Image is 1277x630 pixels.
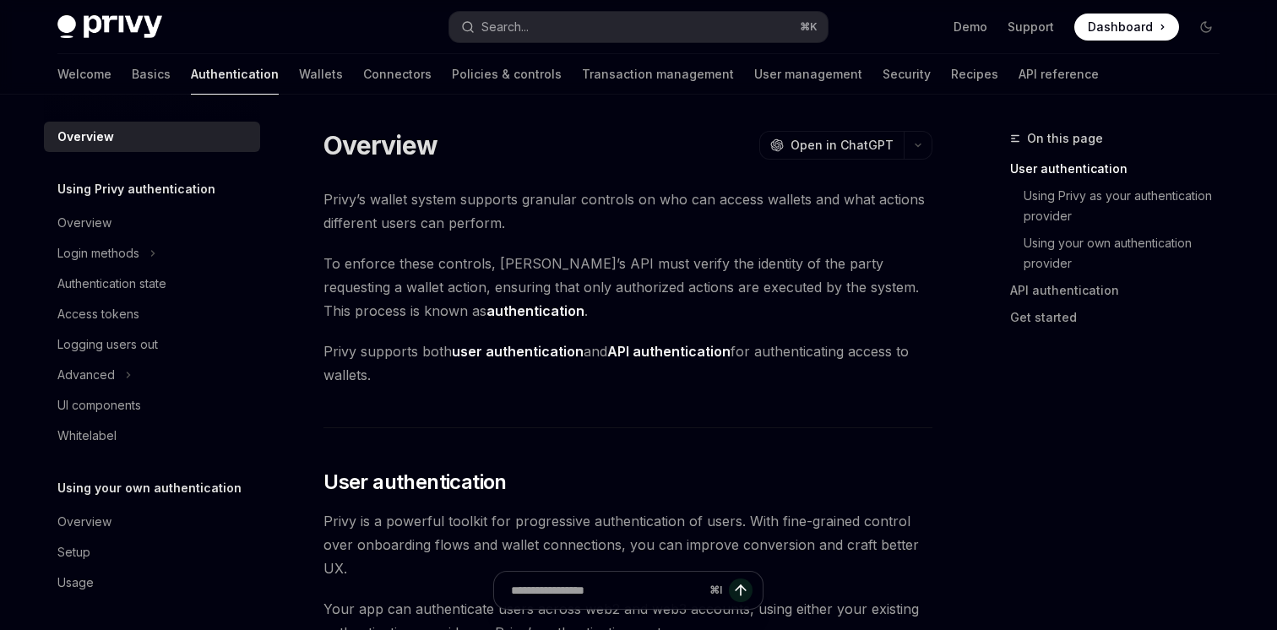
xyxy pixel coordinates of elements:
[449,12,828,42] button: Open search
[323,469,507,496] span: User authentication
[323,252,932,323] span: To enforce these controls, [PERSON_NAME]’s API must verify the identity of the party requesting a...
[323,509,932,580] span: Privy is a powerful toolkit for progressive authentication of users. With fine-grained control ov...
[1027,128,1103,149] span: On this page
[607,343,731,360] strong: API authentication
[57,542,90,562] div: Setup
[44,329,260,360] a: Logging users out
[57,573,94,593] div: Usage
[954,19,987,35] a: Demo
[44,390,260,421] a: UI components
[57,127,114,147] div: Overview
[1193,14,1220,41] button: Toggle dark mode
[883,54,931,95] a: Security
[759,131,904,160] button: Open in ChatGPT
[57,478,242,498] h5: Using your own authentication
[44,122,260,152] a: Overview
[582,54,734,95] a: Transaction management
[57,179,215,199] h5: Using Privy authentication
[57,512,111,532] div: Overview
[323,187,932,235] span: Privy’s wallet system supports granular controls on who can access wallets and what actions diffe...
[44,299,260,329] a: Access tokens
[1010,277,1233,304] a: API authentication
[1010,230,1233,277] a: Using your own authentication provider
[1074,14,1179,41] a: Dashboard
[191,54,279,95] a: Authentication
[57,274,166,294] div: Authentication state
[452,54,562,95] a: Policies & controls
[481,17,529,37] div: Search...
[323,130,437,160] h1: Overview
[1010,155,1233,182] a: User authentication
[57,54,111,95] a: Welcome
[800,20,818,34] span: ⌘ K
[452,343,584,360] strong: user authentication
[323,339,932,387] span: Privy supports both and for authenticating access to wallets.
[57,334,158,355] div: Logging users out
[44,360,260,390] button: Toggle Advanced section
[754,54,862,95] a: User management
[57,304,139,324] div: Access tokens
[57,213,111,233] div: Overview
[486,302,584,319] strong: authentication
[44,568,260,598] a: Usage
[729,578,753,602] button: Send message
[44,238,260,269] button: Toggle Login methods section
[1019,54,1099,95] a: API reference
[44,208,260,238] a: Overview
[44,421,260,451] a: Whitelabel
[44,537,260,568] a: Setup
[1010,182,1233,230] a: Using Privy as your authentication provider
[791,137,894,154] span: Open in ChatGPT
[299,54,343,95] a: Wallets
[57,395,141,415] div: UI components
[57,15,162,39] img: dark logo
[511,572,703,609] input: Ask a question...
[132,54,171,95] a: Basics
[57,365,115,385] div: Advanced
[57,243,139,263] div: Login methods
[44,269,260,299] a: Authentication state
[951,54,998,95] a: Recipes
[1088,19,1153,35] span: Dashboard
[1010,304,1233,331] a: Get started
[1008,19,1054,35] a: Support
[44,507,260,537] a: Overview
[57,426,117,446] div: Whitelabel
[363,54,432,95] a: Connectors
